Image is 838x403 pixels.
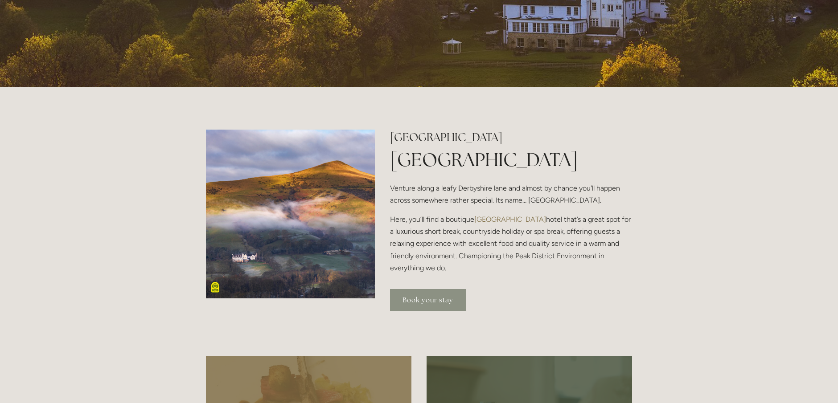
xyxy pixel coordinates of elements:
[390,213,632,274] p: Here, you’ll find a boutique hotel that’s a great spot for a luxurious short break, countryside h...
[390,130,632,145] h2: [GEOGRAPHIC_DATA]
[390,289,466,311] a: Book your stay
[390,147,632,173] h1: [GEOGRAPHIC_DATA]
[390,182,632,206] p: Venture along a leafy Derbyshire lane and almost by chance you'll happen across somewhere rather ...
[474,215,546,224] a: [GEOGRAPHIC_DATA]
